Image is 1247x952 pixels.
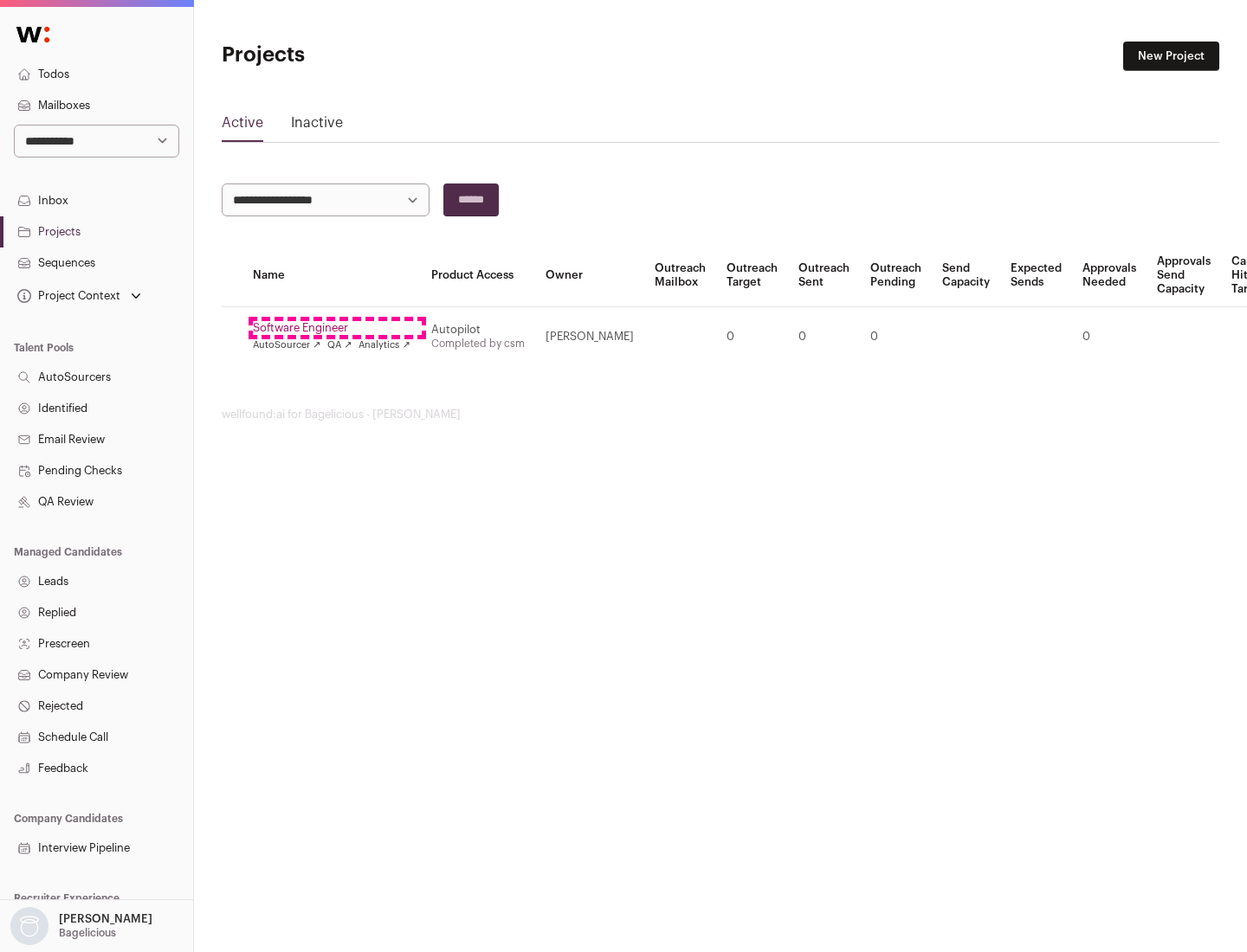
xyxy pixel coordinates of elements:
[535,244,644,307] th: Owner
[253,338,320,352] a: AutoSourcer ↗
[860,307,932,367] td: 0
[1123,42,1219,71] a: New Project
[716,244,788,307] th: Outreach Target
[1072,244,1147,307] th: Approvals Needed
[327,338,352,352] a: QA ↗
[716,307,788,367] td: 0
[222,408,1219,421] footer: wellfound:ai for Bagelicious - [PERSON_NAME]
[14,289,120,303] div: Project Context
[1147,244,1221,307] th: Approvals Send Capacity
[222,113,263,140] a: Active
[291,113,343,140] a: Inactive
[253,321,410,335] a: Software Engineer
[359,338,410,352] a: Analytics ↗
[222,42,554,69] h1: Projects
[10,907,48,945] img: nopic.png
[1072,307,1147,367] td: 0
[421,244,535,307] th: Product Access
[431,323,525,337] div: Autopilot
[644,244,716,307] th: Outreach Mailbox
[59,912,152,926] p: [PERSON_NAME]
[860,244,932,307] th: Outreach Pending
[535,307,644,367] td: [PERSON_NAME]
[431,338,525,349] a: Completed by csm
[7,907,156,945] button: Open dropdown
[7,17,59,52] img: Wellfound
[59,926,116,940] p: Bagelicious
[788,244,860,307] th: Outreach Sent
[242,244,421,307] th: Name
[788,307,860,367] td: 0
[932,244,1000,307] th: Send Capacity
[14,284,145,308] button: Open dropdown
[1000,244,1072,307] th: Expected Sends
